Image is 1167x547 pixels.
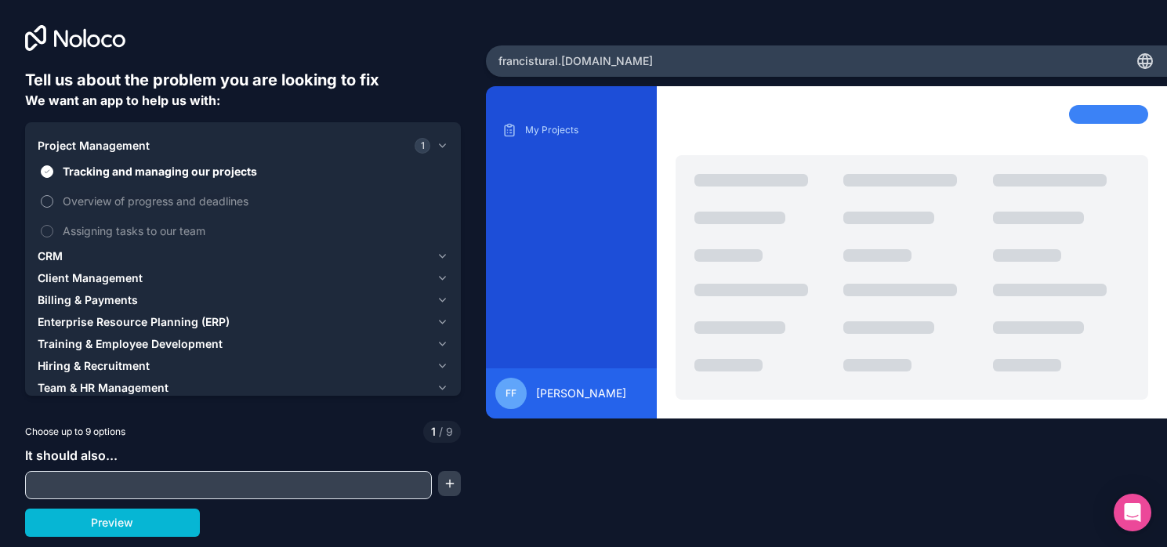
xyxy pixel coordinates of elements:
button: Assigning tasks to our team [41,225,53,237]
p: My Projects [525,124,640,136]
span: Enterprise Resource Planning (ERP) [38,314,230,330]
span: We want an app to help us with: [25,92,220,108]
span: Choose up to 9 options [25,425,125,439]
button: CRM [38,245,448,267]
span: 9 [436,424,453,440]
span: Overview of progress and deadlines [63,193,445,209]
button: Team & HR Management [38,377,448,399]
span: [PERSON_NAME] [536,386,626,401]
div: Project Management1 [38,157,448,245]
span: francistural .[DOMAIN_NAME] [498,53,653,69]
span: Tracking and managing our projects [63,163,445,179]
span: Client Management [38,270,143,286]
span: 1 [415,138,430,154]
button: Tracking and managing our projects [41,165,53,178]
span: / [439,425,443,438]
div: scrollable content [498,118,643,356]
span: CRM [38,248,63,264]
button: Billing & Payments [38,289,448,311]
button: Overview of progress and deadlines [41,195,53,208]
button: Training & Employee Development [38,333,448,355]
button: Hiring & Recruitment [38,355,448,377]
div: Open Intercom Messenger [1114,494,1151,531]
span: Hiring & Recruitment [38,358,150,374]
span: Team & HR Management [38,380,169,396]
span: It should also... [25,447,118,463]
span: Training & Employee Development [38,336,223,352]
span: Billing & Payments [38,292,138,308]
button: Enterprise Resource Planning (ERP) [38,311,448,333]
h6: Tell us about the problem you are looking to fix [25,69,461,91]
button: Project Management1 [38,135,448,157]
span: Assigning tasks to our team [63,223,445,239]
button: Client Management [38,267,448,289]
span: FF [506,387,516,400]
span: Project Management [38,138,150,154]
button: Preview [25,509,200,537]
span: 1 [431,424,436,440]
